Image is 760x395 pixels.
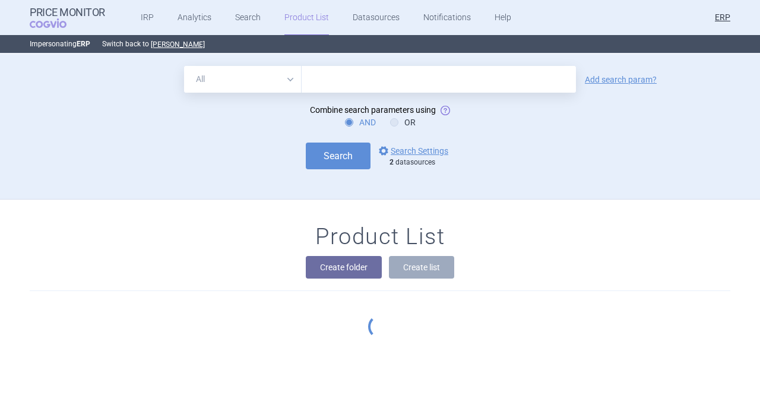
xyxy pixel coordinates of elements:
[30,18,83,28] span: COGVIO
[315,223,445,251] h1: Product List
[306,143,370,169] button: Search
[30,7,105,18] strong: Price Monitor
[306,256,382,279] button: Create folder
[376,144,448,158] a: Search Settings
[390,116,416,128] label: OR
[585,75,657,84] a: Add search param?
[345,116,376,128] label: AND
[389,256,454,279] button: Create list
[389,158,394,166] strong: 2
[310,105,436,115] span: Combine search parameters using
[389,158,454,168] div: datasources
[30,35,730,53] p: Impersonating Switch back to
[30,7,105,29] a: Price MonitorCOGVIO
[151,40,205,49] button: [PERSON_NAME]
[77,40,90,48] strong: ERP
